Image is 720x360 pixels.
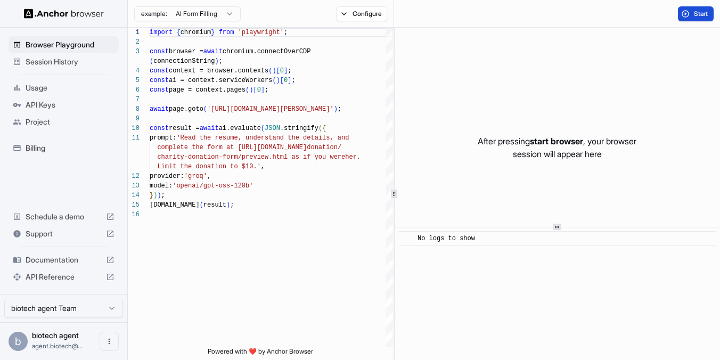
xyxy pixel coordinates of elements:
span: [ [280,77,284,84]
span: 0 [280,67,284,75]
span: import [150,29,173,36]
span: Billing [26,143,114,153]
div: Support [9,225,119,242]
button: Configure [336,6,388,21]
div: 10 [128,124,140,133]
p: After pressing , your browser session will appear here [478,135,636,160]
span: connectionString [153,58,215,65]
span: Session History [26,56,114,67]
span: prompt: [150,134,176,142]
span: ; [161,192,165,199]
span: [ [253,86,257,94]
span: Start [694,10,709,18]
span: ( [246,86,249,94]
div: 8 [128,104,140,114]
span: await [150,105,169,113]
span: } [150,192,153,199]
span: ) [226,201,230,209]
span: const [150,48,169,55]
span: ai = context.serviceWorkers [169,77,272,84]
span: const [150,86,169,94]
span: [ [276,67,280,75]
div: API Keys [9,96,119,113]
span: ; [230,201,234,209]
span: ) [272,67,276,75]
div: API Reference [9,268,119,285]
span: No logs to show [418,235,475,242]
span: context = browser.contexts [169,67,268,75]
div: Project [9,113,119,130]
span: ] [261,86,265,94]
span: } [211,29,215,36]
div: 1 [128,28,140,37]
span: ) [276,77,280,84]
span: ( [150,58,153,65]
div: 14 [128,191,140,200]
span: Powered with ❤️ by Anchor Browser [208,347,313,360]
span: ) [157,192,161,199]
span: { [322,125,326,132]
span: page.goto [169,105,203,113]
div: b [9,332,28,351]
span: model: [150,182,173,190]
span: start browser [530,136,583,146]
button: Open menu [100,332,119,351]
span: await [203,48,223,55]
span: example: [141,10,167,18]
span: 'Read the resume, understand the details, and [176,134,349,142]
span: Browser Playground [26,39,114,50]
span: ( [318,125,322,132]
div: 5 [128,76,140,85]
span: await [200,125,219,132]
span: { [176,29,180,36]
span: , [261,163,265,170]
div: Schedule a demo [9,208,119,225]
span: biotech agent [32,331,79,340]
span: complete the form at [URL][DOMAIN_NAME] [157,144,307,151]
span: Schedule a demo [26,211,102,222]
span: chromium.connectOverCDP [223,48,311,55]
span: ( [268,67,272,75]
div: Browser Playground [9,36,119,53]
div: 15 [128,200,140,210]
span: .stringify [280,125,318,132]
div: Billing [9,140,119,157]
span: ai.evaluate [219,125,261,132]
span: 'groq' [184,173,207,180]
span: Usage [26,83,114,93]
span: browser = [169,48,203,55]
span: 'openai/gpt-oss-120b' [173,182,253,190]
span: from [219,29,234,36]
div: 12 [128,171,140,181]
span: [DOMAIN_NAME] [150,201,200,209]
span: ] [288,77,291,84]
span: her. [345,153,361,161]
span: Limit the donation to $10.' [157,163,260,170]
span: agent.biotech@gmail.com [32,342,83,350]
span: 0 [284,77,288,84]
span: const [150,77,169,84]
span: ) [334,105,338,113]
span: JSON [265,125,280,132]
span: chromium [181,29,211,36]
div: 13 [128,181,140,191]
div: Documentation [9,251,119,268]
span: ) [249,86,253,94]
span: result [203,201,226,209]
div: 6 [128,85,140,95]
img: Anchor Logo [24,9,104,19]
div: 16 [128,210,140,219]
span: donation/ [307,144,341,151]
span: 'playwright' [238,29,284,36]
span: charity-donation-form/preview.html as if you were [157,153,345,161]
span: page = context.pages [169,86,246,94]
span: ( [203,105,207,113]
span: const [150,67,169,75]
div: 2 [128,37,140,47]
span: const [150,125,169,132]
span: ( [200,201,203,209]
span: ) [215,58,218,65]
span: 0 [257,86,261,94]
div: 9 [128,114,140,124]
div: Usage [9,79,119,96]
